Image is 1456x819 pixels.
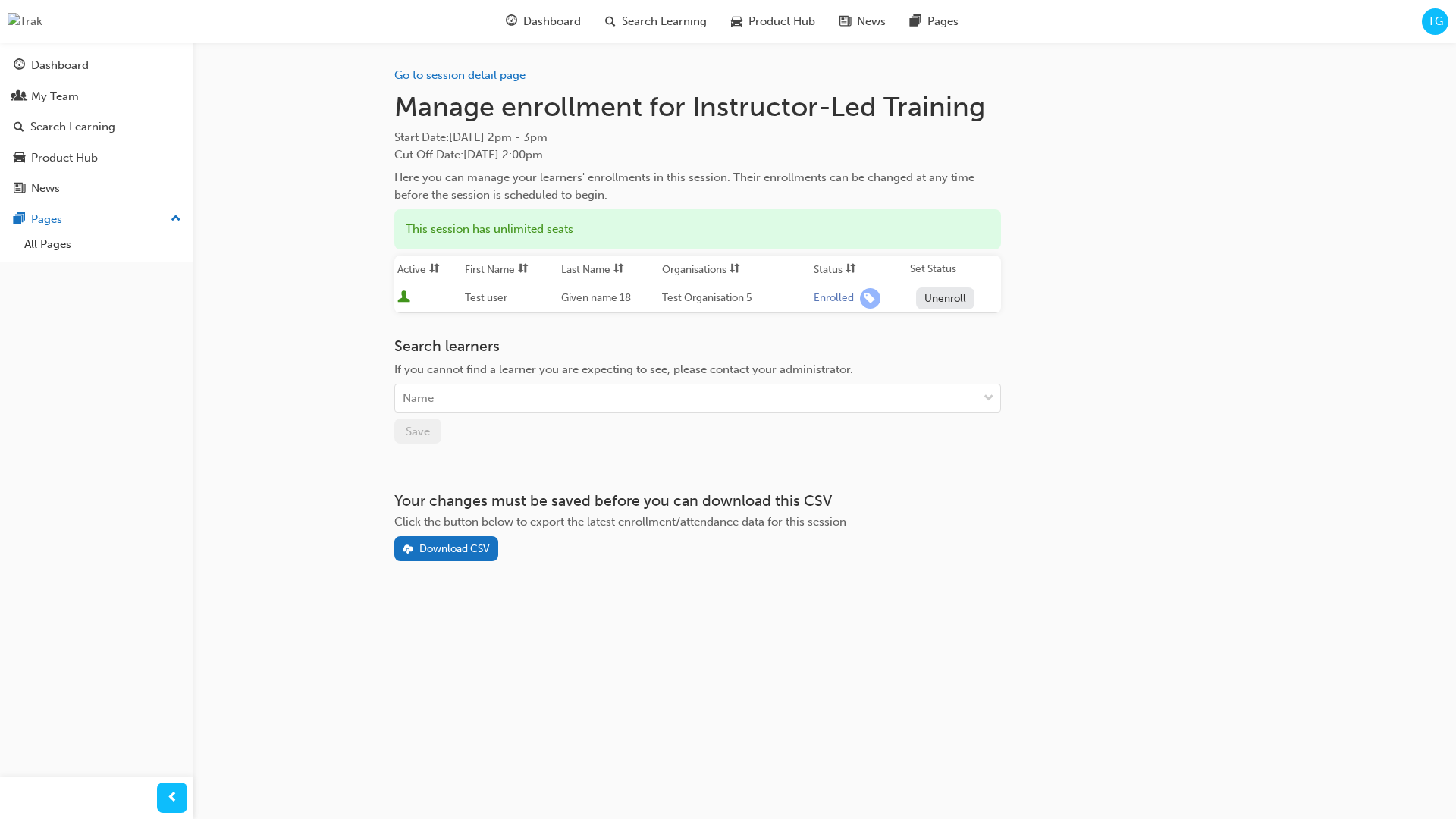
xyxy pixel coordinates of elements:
a: My Team [6,83,187,111]
a: News [6,174,187,202]
th: Set Status [907,256,1001,284]
th: Toggle SortBy [462,256,558,284]
div: My Team [31,88,79,105]
span: search-icon [14,121,24,134]
span: car-icon [731,12,742,31]
button: Pages [6,206,187,234]
a: Go to session detail page [394,68,526,82]
span: car-icon [14,152,25,165]
img: Trak [8,13,42,30]
span: guage-icon [14,59,25,73]
span: News [857,13,886,30]
a: pages-iconPages [898,6,971,37]
span: search-icon [605,12,616,31]
div: Name [403,390,434,407]
span: If you cannot find a learner you are expecting to see, please contact your administrator. [394,362,853,376]
button: DashboardMy TeamSearch LearningProduct HubNews [6,49,187,206]
a: Dashboard [6,52,187,80]
a: Product Hub [6,144,187,172]
div: This session has unlimited seats [394,209,1001,249]
div: Dashboard [31,57,89,74]
span: Given name 18 [561,291,631,304]
span: Search Learning [622,13,707,30]
span: sorting-icon [730,263,740,276]
span: [DATE] 2pm - 3pm [449,130,548,144]
a: guage-iconDashboard [494,6,593,37]
span: news-icon [14,182,25,196]
span: Product Hub [748,13,815,30]
a: news-iconNews [827,6,898,37]
button: Download CSV [394,536,499,561]
span: prev-icon [167,789,178,808]
span: learningRecordVerb_ENROLL-icon [860,288,880,309]
a: car-iconProduct Hub [719,6,827,37]
button: Save [394,419,441,444]
a: Search Learning [6,113,187,141]
span: pages-icon [14,213,25,227]
span: Pages [927,13,959,30]
span: news-icon [839,12,851,31]
div: Enrolled [814,291,854,306]
th: Toggle SortBy [558,256,658,284]
span: guage-icon [506,12,517,31]
th: Toggle SortBy [659,256,811,284]
div: Download CSV [419,542,490,555]
th: Toggle SortBy [811,256,907,284]
a: search-iconSearch Learning [593,6,719,37]
h3: Search learners [394,337,1001,355]
span: User is active [397,290,410,306]
span: Dashboard [523,13,581,30]
div: Product Hub [31,149,98,167]
span: sorting-icon [518,263,529,276]
button: TG [1422,8,1448,35]
div: Here you can manage your learners' enrollments in this session. Their enrollments can be changed ... [394,169,1001,203]
span: Click the button below to export the latest enrollment/attendance data for this session [394,515,846,529]
span: people-icon [14,90,25,104]
h3: Your changes must be saved before you can download this CSV [394,492,1001,510]
div: News [31,180,60,197]
h1: Manage enrollment for Instructor-Led Training [394,90,1001,124]
span: Test user [465,291,507,304]
span: Save [406,425,430,438]
span: down-icon [984,389,994,409]
div: Test Organisation 5 [662,290,808,307]
div: Pages [31,211,62,228]
th: Toggle SortBy [394,256,463,284]
div: Search Learning [30,118,115,136]
button: Unenroll [916,287,975,309]
span: Start Date : [394,129,1001,146]
span: up-icon [171,209,181,229]
span: download-icon [403,544,413,557]
span: pages-icon [910,12,921,31]
span: TG [1428,13,1443,30]
span: sorting-icon [846,263,856,276]
span: Cut Off Date : [DATE] 2:00pm [394,148,543,162]
span: sorting-icon [613,263,624,276]
a: All Pages [18,233,187,256]
span: sorting-icon [429,263,440,276]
